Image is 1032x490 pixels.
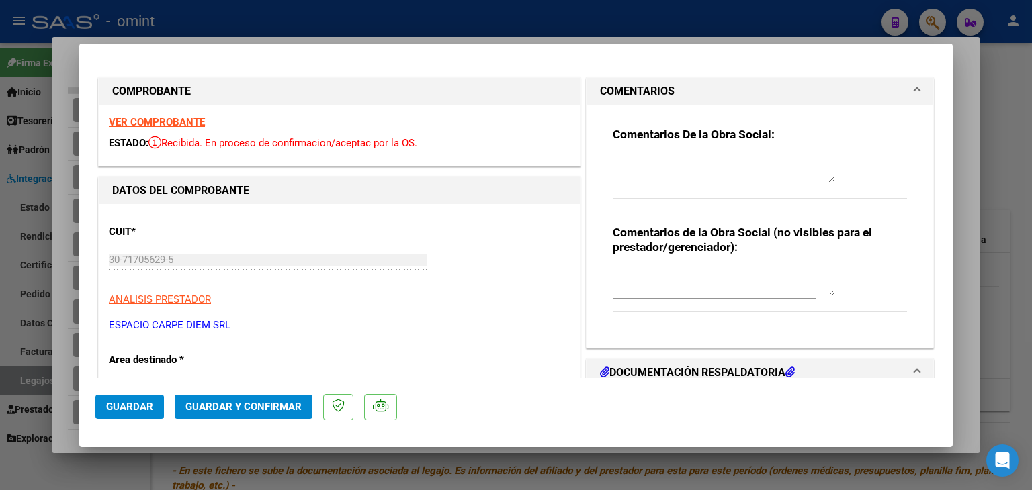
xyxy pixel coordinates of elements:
span: Guardar [106,401,153,413]
h1: COMENTARIOS [600,83,675,99]
strong: Comentarios de la Obra Social (no visibles para el prestador/gerenciador): [613,226,872,254]
strong: COMPROBANTE [112,85,191,97]
h1: DOCUMENTACIÓN RESPALDATORIA [600,364,795,381]
a: VER COMPROBANTE [109,116,205,128]
strong: Comentarios De la Obra Social: [613,128,775,141]
span: ANALISIS PRESTADOR [109,293,211,305]
strong: DATOS DEL COMPROBANTE [112,184,249,197]
span: Guardar y Confirmar [185,401,302,413]
div: Open Intercom Messenger [986,444,1019,477]
mat-expansion-panel-header: COMENTARIOS [587,78,933,105]
p: CUIT [109,224,247,240]
span: ESTADO: [109,137,148,149]
div: COMENTARIOS [587,105,933,348]
button: Guardar [95,395,164,419]
p: Area destinado * [109,352,247,368]
mat-expansion-panel-header: DOCUMENTACIÓN RESPALDATORIA [587,359,933,386]
p: ESPACIO CARPE DIEM SRL [109,317,570,333]
span: Recibida. En proceso de confirmacion/aceptac por la OS. [148,137,417,149]
button: Guardar y Confirmar [175,395,312,419]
